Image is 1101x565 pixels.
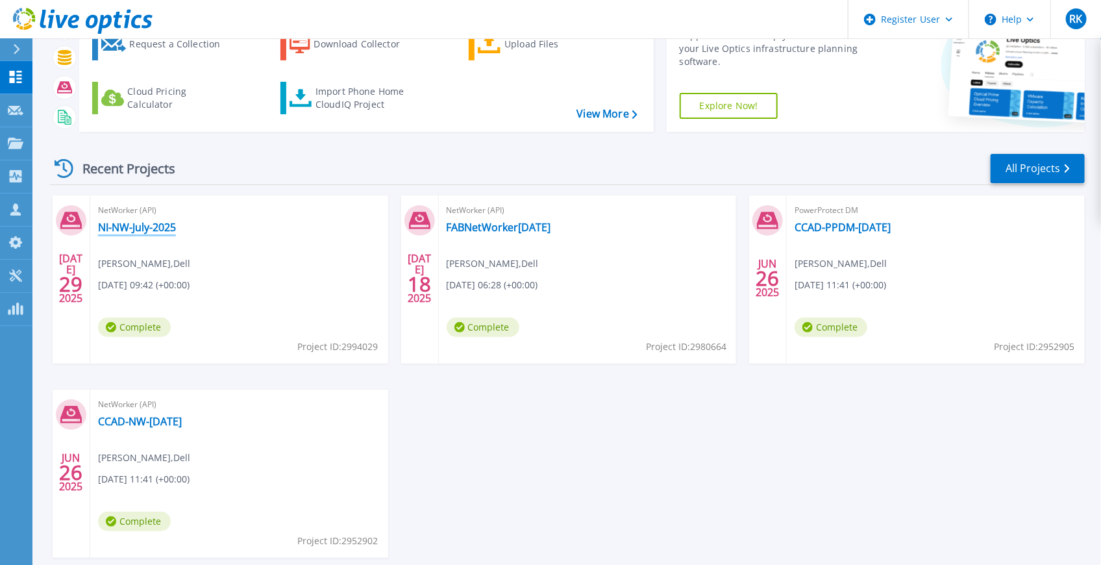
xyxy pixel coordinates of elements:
span: 26 [59,467,82,478]
span: [DATE] 06:28 (+00:00) [447,278,538,292]
div: Request a Collection [129,31,233,57]
span: Complete [447,318,519,337]
a: Request a Collection [92,28,237,60]
span: NetWorker (API) [447,203,729,218]
a: Upload Files [469,28,613,60]
div: JUN 2025 [756,255,780,302]
span: [DATE] 11:41 (+00:00) [98,472,190,486]
span: NetWorker (API) [98,397,380,412]
div: Upload Files [504,31,608,57]
a: NI-NW-July-2025 [98,221,176,234]
span: [PERSON_NAME] , Dell [98,451,190,465]
a: View More [576,108,637,120]
span: Project ID: 2952902 [298,534,378,548]
span: RK [1069,14,1082,24]
span: Project ID: 2994029 [298,340,378,354]
span: [PERSON_NAME] , Dell [447,257,539,271]
a: Cloud Pricing Calculator [92,82,237,114]
a: CCAD-PPDM-[DATE] [795,221,891,234]
span: Project ID: 2980664 [646,340,726,354]
div: Find tutorials, instructional guides and other support videos to help you make the most of your L... [680,16,891,68]
a: FABNetWorker[DATE] [447,221,551,234]
span: Project ID: 2952905 [995,340,1075,354]
span: 26 [756,273,780,284]
span: PowerProtect DM [795,203,1077,218]
span: Complete [98,512,171,531]
span: NetWorker (API) [98,203,380,218]
div: Cloud Pricing Calculator [127,85,231,111]
span: 29 [59,279,82,290]
div: [DATE] 2025 [58,255,83,302]
span: 18 [408,279,431,290]
a: Explore Now! [680,93,778,119]
a: Download Collector [280,28,425,60]
span: [DATE] 09:42 (+00:00) [98,278,190,292]
div: JUN 2025 [58,449,83,496]
span: [PERSON_NAME] , Dell [98,257,190,271]
span: [DATE] 11:41 (+00:00) [795,278,886,292]
div: Download Collector [314,31,418,57]
div: Import Phone Home CloudIQ Project [315,85,417,111]
div: [DATE] 2025 [407,255,432,302]
span: Complete [795,318,867,337]
span: [PERSON_NAME] , Dell [795,257,887,271]
div: Recent Projects [50,153,193,184]
a: CCAD-NW-[DATE] [98,415,182,428]
span: Complete [98,318,171,337]
a: All Projects [991,154,1085,183]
